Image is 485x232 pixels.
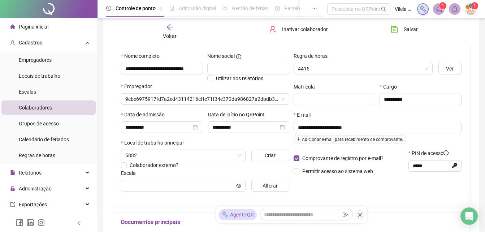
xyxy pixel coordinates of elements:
span: home [10,24,15,29]
span: 1 [442,3,444,8]
label: Data de início no QRPoint [208,111,269,119]
span: bell [451,6,458,12]
button: Alterar [251,180,289,192]
span: Salvar [404,25,418,33]
span: send [343,212,348,217]
span: notification [436,6,442,12]
span: file-done [169,6,174,11]
span: Inativar colaborador [282,25,328,33]
span: pushpin [159,7,163,11]
button: Criar [251,150,289,161]
label: E-mail [294,111,315,119]
span: info-circle [236,54,241,59]
span: Empregadores [19,57,52,63]
label: Nome completo [121,52,164,60]
span: save [391,26,398,33]
span: Vilela Festas [395,5,413,13]
span: Nome social [207,52,235,60]
label: Regra de horas [294,52,332,60]
label: Escala [121,169,140,177]
span: Cadastros [19,40,42,46]
sup: Atualize o seu contato no menu Meus Dados [471,2,478,9]
button: Inativar colaborador [264,23,333,35]
span: left [77,221,82,226]
span: file [10,170,15,175]
span: Voltar [163,33,177,39]
span: 1 [473,3,476,8]
span: Relatórios [19,170,42,176]
span: 9cbe6975917fd7a2ed43114216cffe71f34e370da986827a2dbdb34db69d1da1 [125,94,285,104]
label: Matrícula [294,83,320,91]
span: Ver [446,65,454,73]
button: Ver [438,63,462,74]
span: clock-circle [106,6,111,11]
span: Utilizar nos relatórios [216,76,263,81]
span: Locais de trabalho [19,73,60,79]
img: sparkle-icon.fc2bf0ac1784a2077858766a79e2daf3.svg [221,211,229,219]
span: dashboard [275,6,280,11]
span: Administração [19,186,52,192]
span: Gestão de férias [232,5,268,11]
span: user-delete [269,26,276,33]
span: PIN de acesso [412,149,449,157]
span: user-add [10,40,15,45]
span: eye [236,183,241,188]
span: Calendário de feriados [19,137,69,142]
span: Colaboradores [19,105,52,111]
span: Página inicial [19,24,48,30]
span: ellipsis [312,6,317,11]
span: instagram [38,219,45,226]
span: arrow-left [166,23,173,31]
span: Criar [265,151,276,159]
label: Local de trabalho principal [121,139,188,147]
button: Salvar [385,23,423,35]
span: close [358,212,363,217]
span: Adicionar e-mail para recebimento de comprovante. [294,136,406,143]
span: info-circle [443,150,449,155]
span: Escalas [19,89,36,95]
span: Alterar [263,182,278,190]
div: Agente QR [218,209,257,220]
label: Empregador [121,82,157,90]
span: linkedin [27,219,34,226]
span: Permitir acesso ao sistema web [302,168,373,174]
span: sun [222,6,228,11]
label: Data de admissão [121,111,169,119]
span: lock [10,186,15,191]
sup: 1 [439,2,446,9]
span: Admissão digital [179,5,216,11]
span: Painel do DP [284,5,312,11]
span: Grupos de acesso [19,121,59,126]
h5: Documentos principais [121,218,462,227]
span: facebook [16,219,23,226]
span: 4415 [298,63,428,74]
div: Open Intercom Messenger [460,207,478,225]
span: export [10,202,15,207]
span: Colaborador externo? [130,162,178,168]
span: Controle de ponto [116,5,156,11]
label: Cargo [380,83,401,91]
span: Exportações [19,202,47,207]
span: Regras de horas [19,152,55,158]
img: 9766 [465,4,476,14]
span: 5832 [125,150,241,161]
span: Comprovante de registro por e-mail? [302,155,384,161]
img: sparkle-icon.fc2bf0ac1784a2077858766a79e2daf3.svg [419,5,427,13]
span: plus [296,137,301,141]
span: search [381,7,386,12]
